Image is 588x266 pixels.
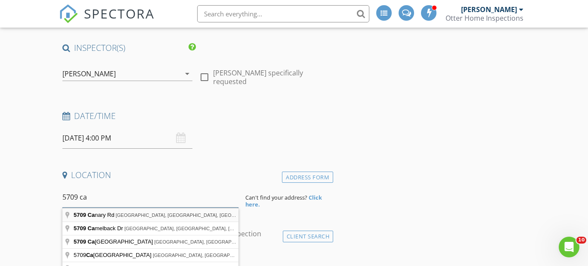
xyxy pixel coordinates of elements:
[62,70,116,78] div: [PERSON_NAME]
[197,5,369,22] input: Search everything...
[59,4,78,23] img: The Best Home Inspection Software - Spectora
[74,252,153,258] span: 5709 [GEOGRAPHIC_DATA]
[62,42,196,53] h4: INSPECTOR(S)
[282,172,333,183] div: Address Form
[154,239,307,244] span: [GEOGRAPHIC_DATA], [GEOGRAPHIC_DATA], [GEOGRAPHIC_DATA]
[124,226,278,231] span: [GEOGRAPHIC_DATA], [GEOGRAPHIC_DATA], [GEOGRAPHIC_DATA]
[59,12,155,30] a: SPECTORA
[576,237,586,244] span: 10
[283,231,334,242] div: Client Search
[62,110,330,122] h4: Date/Time
[182,69,192,79] i: arrow_drop_down
[88,225,95,232] span: Ca
[84,4,155,22] span: SPECTORA
[74,225,124,232] span: melback Dr
[74,212,86,218] span: 5709
[153,253,306,258] span: [GEOGRAPHIC_DATA], [GEOGRAPHIC_DATA], [GEOGRAPHIC_DATA]
[559,237,579,257] iframe: Intercom live chat
[213,69,330,86] label: [PERSON_NAME] specifically requested
[62,169,330,181] h4: Location
[74,238,95,245] span: 5709 Ca
[245,194,307,201] span: Can't find your address?
[74,225,86,232] span: 5709
[245,194,322,208] strong: Click here.
[88,212,95,218] span: Ca
[62,187,238,208] input: Address Search
[74,212,116,218] span: nary Rd
[62,128,193,149] input: Select date
[116,213,269,218] span: [GEOGRAPHIC_DATA], [GEOGRAPHIC_DATA], [GEOGRAPHIC_DATA]
[461,5,517,14] div: [PERSON_NAME]
[74,238,154,245] span: [GEOGRAPHIC_DATA]
[86,252,93,258] span: Ca
[446,14,523,22] div: Otter Home Inspections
